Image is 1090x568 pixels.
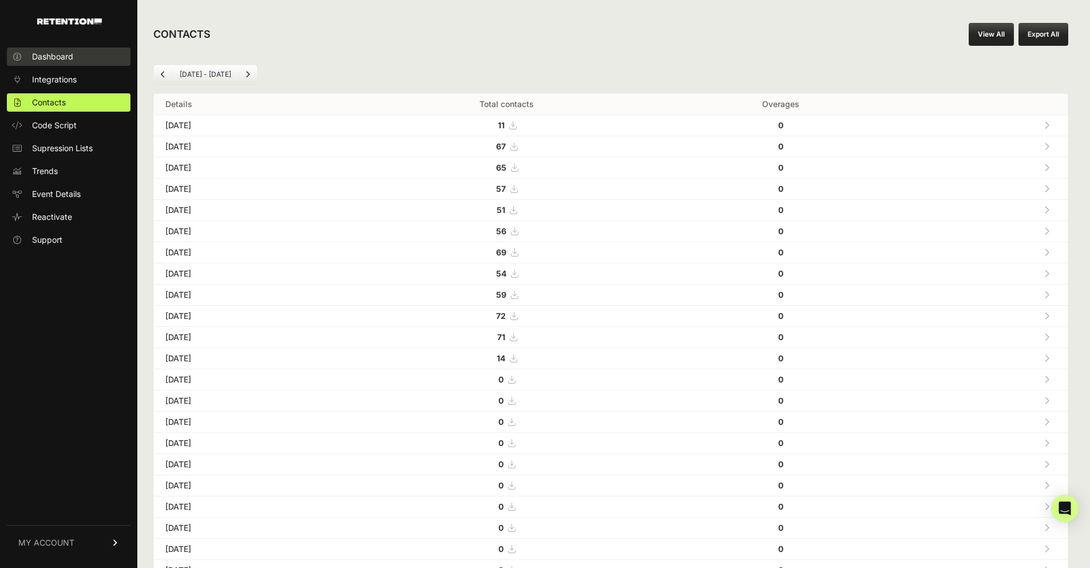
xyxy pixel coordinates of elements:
a: Integrations [7,70,130,89]
li: [DATE] - [DATE] [172,70,238,79]
strong: 0 [778,269,783,278]
strong: 0 [778,374,783,384]
td: [DATE] [154,306,352,327]
a: Support [7,231,130,249]
strong: 0 [778,247,783,257]
strong: 0 [498,480,504,490]
strong: 0 [498,438,504,448]
a: Code Script [7,116,130,135]
td: [DATE] [154,412,352,433]
span: Event Details [32,188,81,200]
a: 72 [496,311,517,321]
td: [DATE] [154,369,352,391]
strong: 0 [778,120,783,130]
a: Next [239,65,257,84]
a: 11 [498,120,516,130]
a: Reactivate [7,208,130,226]
td: [DATE] [154,221,352,242]
span: Dashboard [32,51,73,62]
strong: 0 [778,459,783,469]
span: Trends [32,165,58,177]
strong: 57 [496,184,506,194]
a: 69 [496,247,518,257]
div: Open Intercom Messenger [1051,495,1079,522]
td: [DATE] [154,115,352,136]
td: [DATE] [154,433,352,454]
a: Previous [154,65,172,84]
strong: 59 [496,290,506,299]
span: Reactivate [32,211,72,223]
strong: 0 [498,396,504,405]
td: [DATE] [154,539,352,560]
a: MY ACCOUNT [7,525,130,560]
th: Total contacts [352,94,661,115]
strong: 0 [778,544,783,554]
strong: 0 [498,374,504,384]
strong: 0 [498,459,504,469]
a: View All [969,23,1014,46]
strong: 0 [778,163,783,172]
strong: 14 [497,353,505,363]
span: MY ACCOUNT [18,537,74,549]
img: Retention.com [37,18,102,25]
span: Support [32,234,62,246]
strong: 0 [778,311,783,321]
strong: 51 [497,205,505,215]
span: Supression Lists [32,143,93,154]
strong: 0 [778,417,783,427]
strong: 0 [498,523,504,532]
strong: 54 [496,269,506,278]
strong: 0 [778,290,783,299]
strong: 67 [496,141,506,151]
strong: 0 [778,205,783,215]
strong: 0 [778,353,783,363]
a: 65 [496,163,518,172]
a: 56 [496,226,518,236]
td: [DATE] [154,327,352,348]
button: Export All [1018,23,1068,46]
td: [DATE] [154,391,352,412]
a: Dashboard [7,48,130,66]
a: 71 [497,332,517,342]
td: [DATE] [154,475,352,496]
td: [DATE] [154,496,352,518]
h2: CONTACTS [153,26,211,42]
span: Contacts [32,97,66,108]
strong: 0 [778,226,783,236]
td: [DATE] [154,179,352,200]
a: 57 [496,184,517,194]
strong: 0 [778,523,783,532]
td: [DATE] [154,285,352,306]
a: Supression Lists [7,139,130,157]
td: [DATE] [154,136,352,157]
a: 14 [497,353,517,363]
a: 51 [497,205,517,215]
strong: 0 [498,417,504,427]
a: Event Details [7,185,130,203]
strong: 69 [496,247,506,257]
a: Trends [7,162,130,180]
strong: 0 [778,184,783,194]
strong: 0 [778,502,783,511]
a: 54 [496,269,518,278]
strong: 0 [778,438,783,448]
th: Overages [661,94,901,115]
strong: 56 [496,226,506,236]
span: Integrations [32,74,77,85]
strong: 0 [498,544,504,554]
strong: 0 [498,502,504,511]
strong: 72 [496,311,506,321]
strong: 71 [497,332,505,342]
td: [DATE] [154,454,352,475]
a: 59 [496,290,518,299]
a: Contacts [7,93,130,112]
strong: 0 [778,141,783,151]
td: [DATE] [154,200,352,221]
td: [DATE] [154,263,352,285]
strong: 0 [778,332,783,342]
span: Code Script [32,120,77,131]
strong: 0 [778,480,783,490]
td: [DATE] [154,242,352,263]
td: [DATE] [154,518,352,539]
th: Details [154,94,352,115]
